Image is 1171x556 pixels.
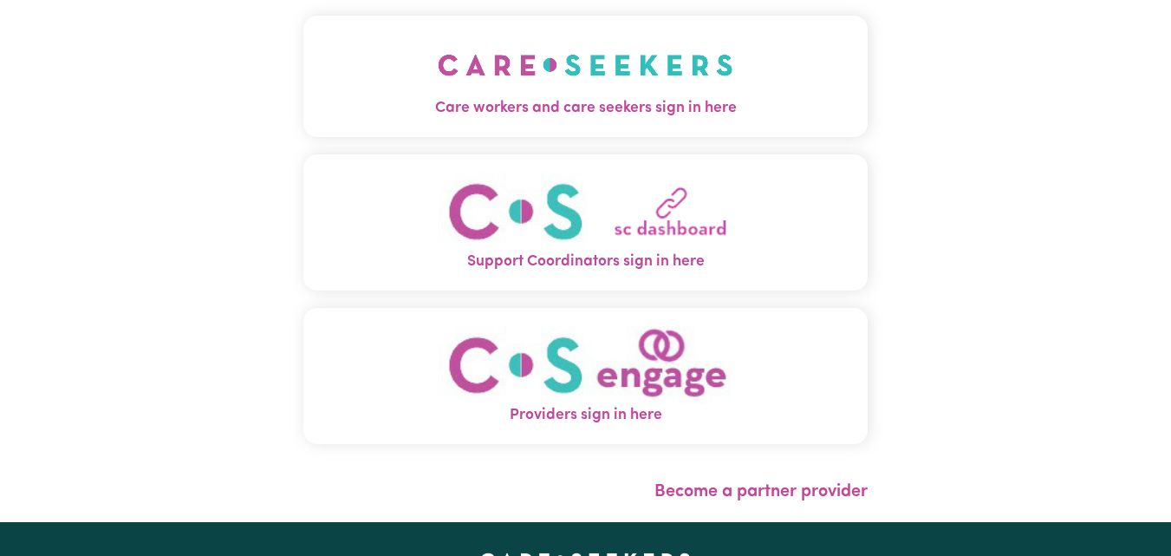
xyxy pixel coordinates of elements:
[303,154,868,291] button: Support Coordinators sign in here
[303,404,868,427] span: Providers sign in here
[303,16,868,137] button: Care workers and care seekers sign in here
[303,97,868,120] span: Care workers and care seekers sign in here
[303,251,868,273] span: Support Coordinators sign in here
[303,308,868,444] button: Providers sign in here
[654,483,868,500] a: Become a partner provider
